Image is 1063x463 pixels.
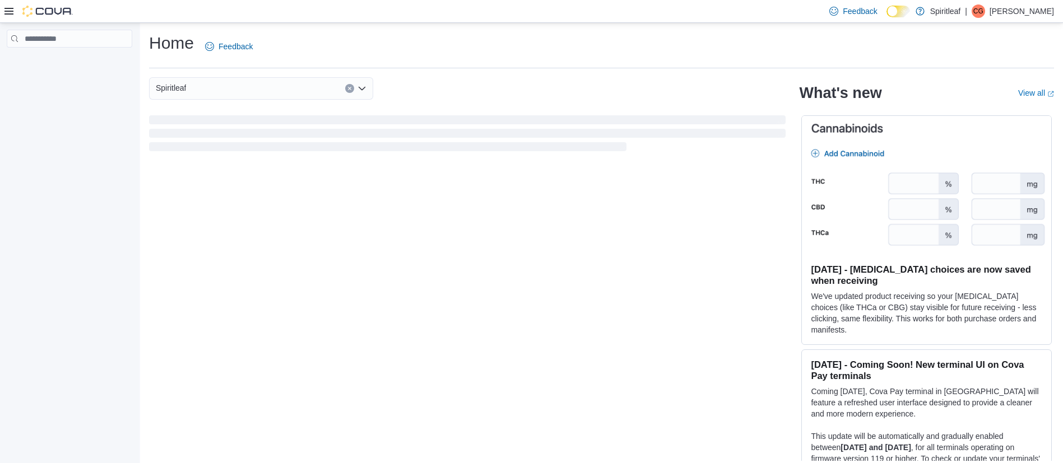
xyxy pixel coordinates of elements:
span: Spiritleaf [156,81,186,95]
svg: External link [1047,91,1054,97]
p: Spiritleaf [930,4,960,18]
span: Loading [149,118,786,153]
input: Dark Mode [886,6,910,17]
nav: Complex example [7,50,132,77]
h2: What's new [799,84,881,102]
h3: [DATE] - [MEDICAL_DATA] choices are now saved when receiving [811,264,1042,286]
p: [PERSON_NAME] [990,4,1054,18]
p: Coming [DATE], Cova Pay terminal in [GEOGRAPHIC_DATA] will feature a refreshed user interface des... [811,386,1042,419]
div: Clayton G [972,4,985,18]
button: Clear input [345,84,354,93]
button: Open list of options [358,84,366,93]
h1: Home [149,32,194,54]
a: Feedback [201,35,257,58]
p: | [965,4,967,18]
span: Feedback [219,41,253,52]
span: Feedback [843,6,877,17]
strong: [DATE] and [DATE] [841,443,911,452]
img: Cova [22,6,73,17]
a: View allExternal link [1018,88,1054,97]
h3: [DATE] - Coming Soon! New terminal UI on Cova Pay terminals [811,359,1042,381]
span: CG [973,4,983,18]
p: We've updated product receiving so your [MEDICAL_DATA] choices (like THCa or CBG) stay visible fo... [811,291,1042,335]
